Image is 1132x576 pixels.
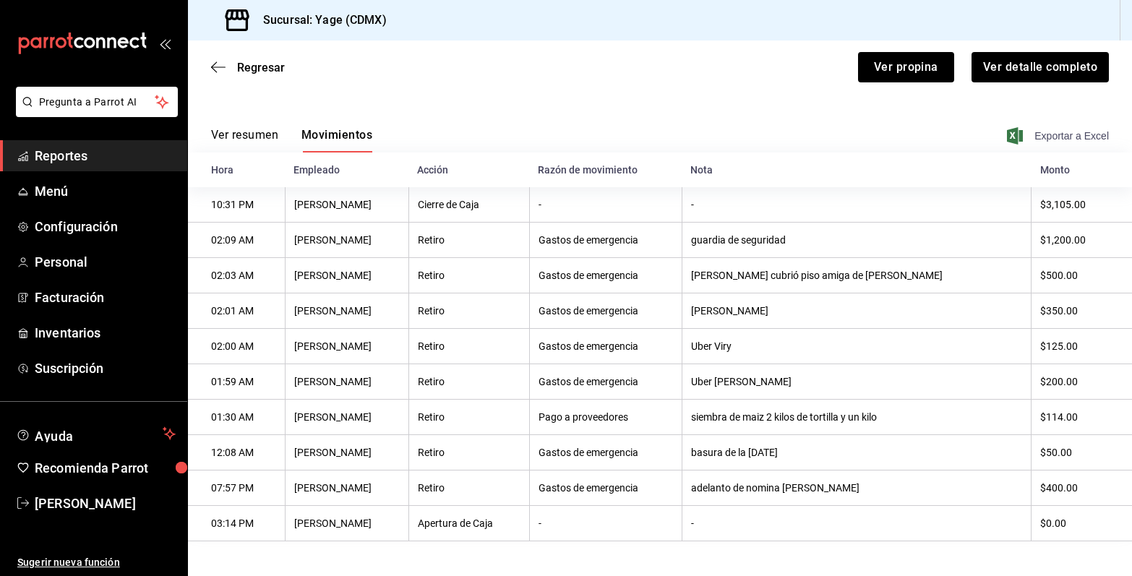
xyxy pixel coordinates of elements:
th: [PERSON_NAME] [285,329,408,364]
div: navigation tabs [211,128,372,152]
th: - [529,187,682,223]
th: Retiro [408,364,529,400]
th: Retiro [408,258,529,293]
th: basura de la [DATE] [682,435,1031,470]
th: Empleado [285,152,408,187]
th: $114.00 [1032,400,1132,435]
th: Razón de movimiento [529,152,682,187]
th: 12:08 AM [188,435,285,470]
th: $125.00 [1032,329,1132,364]
span: Ayuda [35,425,157,442]
th: Uber Viry [682,329,1031,364]
th: [PERSON_NAME] cubrió piso amiga de [PERSON_NAME] [682,258,1031,293]
span: Sugerir nueva función [17,555,176,570]
th: Gastos de emergencia [529,258,682,293]
th: 10:31 PM [188,187,285,223]
th: [PERSON_NAME] [285,435,408,470]
th: $3,105.00 [1032,187,1132,223]
th: [PERSON_NAME] [285,470,408,506]
th: Cierre de Caja [408,187,529,223]
span: Facturación [35,288,176,307]
button: Ver propina [858,52,954,82]
th: Gastos de emergencia [529,364,682,400]
th: $50.00 [1032,435,1132,470]
th: Retiro [408,223,529,258]
th: Gastos de emergencia [529,470,682,506]
th: Pago a proveedores [529,400,682,435]
th: 02:01 AM [188,293,285,329]
th: Hora [188,152,285,187]
span: Inventarios [35,323,176,343]
th: Nota [682,152,1031,187]
th: $400.00 [1032,470,1132,506]
button: Exportar a Excel [1010,127,1109,145]
button: Ver resumen [211,128,278,152]
th: [PERSON_NAME] [285,506,408,541]
th: Acción [408,152,529,187]
th: 07:57 PM [188,470,285,506]
th: Retiro [408,293,529,329]
th: adelanto de nomina [PERSON_NAME] [682,470,1031,506]
th: Monto [1032,152,1132,187]
th: guardia de seguridad [682,223,1031,258]
span: Suscripción [35,358,176,378]
th: $350.00 [1032,293,1132,329]
th: 02:00 AM [188,329,285,364]
th: [PERSON_NAME] [285,187,408,223]
button: Regresar [211,61,285,74]
th: Gastos de emergencia [529,223,682,258]
span: Regresar [237,61,285,74]
span: Recomienda Parrot [35,458,176,478]
th: [PERSON_NAME] [682,293,1031,329]
th: Retiro [408,329,529,364]
th: Gastos de emergencia [529,293,682,329]
span: Pregunta a Parrot AI [39,95,155,110]
th: $500.00 [1032,258,1132,293]
th: Retiro [408,435,529,470]
th: 03:14 PM [188,506,285,541]
span: [PERSON_NAME] [35,494,176,513]
th: Gastos de emergencia [529,435,682,470]
th: Apertura de Caja [408,506,529,541]
th: - [682,506,1031,541]
h3: Sucursal: Yage (CDMX) [252,12,387,29]
button: Pregunta a Parrot AI [16,87,178,117]
a: Pregunta a Parrot AI [10,105,178,120]
th: [PERSON_NAME] [285,293,408,329]
button: Ver detalle completo [972,52,1109,82]
th: - [529,506,682,541]
th: $1,200.00 [1032,223,1132,258]
th: [PERSON_NAME] [285,258,408,293]
th: $200.00 [1032,364,1132,400]
span: Personal [35,252,176,272]
th: 01:59 AM [188,364,285,400]
th: Gastos de emergencia [529,329,682,364]
th: siembra de maiz 2 kilos de tortilla y un kilo [682,400,1031,435]
th: [PERSON_NAME] [285,400,408,435]
th: Retiro [408,470,529,506]
th: 02:09 AM [188,223,285,258]
th: 02:03 AM [188,258,285,293]
th: - [682,187,1031,223]
span: Configuración [35,217,176,236]
th: 01:30 AM [188,400,285,435]
button: open_drawer_menu [159,38,171,49]
button: Movimientos [301,128,372,152]
span: Menú [35,181,176,201]
th: Uber [PERSON_NAME] [682,364,1031,400]
th: [PERSON_NAME] [285,223,408,258]
th: Retiro [408,400,529,435]
span: Reportes [35,146,176,166]
th: $0.00 [1032,506,1132,541]
th: [PERSON_NAME] [285,364,408,400]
